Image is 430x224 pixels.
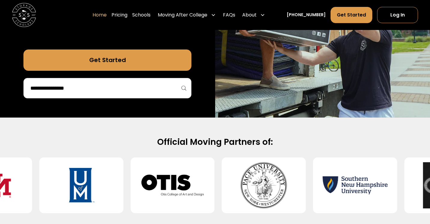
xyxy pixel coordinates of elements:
img: Storage Scholars main logo [12,3,36,27]
div: About [242,11,257,19]
a: FAQs [223,7,235,23]
h2: Official Moving Partners of: [23,137,407,148]
a: Pricing [111,7,127,23]
img: Otis College of Art and Design [140,162,205,209]
a: [PHONE_NUMBER] [287,12,326,18]
a: Get Started [331,7,372,23]
div: Moving After College [155,7,218,23]
img: Southern New Hampshire University [323,162,388,209]
a: Log In [377,7,418,23]
div: Moving After College [158,11,207,19]
div: About [240,7,268,23]
img: University of Memphis [49,162,114,209]
a: Home [93,7,107,23]
a: Schools [132,7,151,23]
a: home [12,3,36,27]
img: Pace University - Pleasantville [231,162,296,209]
a: Get Started [23,49,191,71]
